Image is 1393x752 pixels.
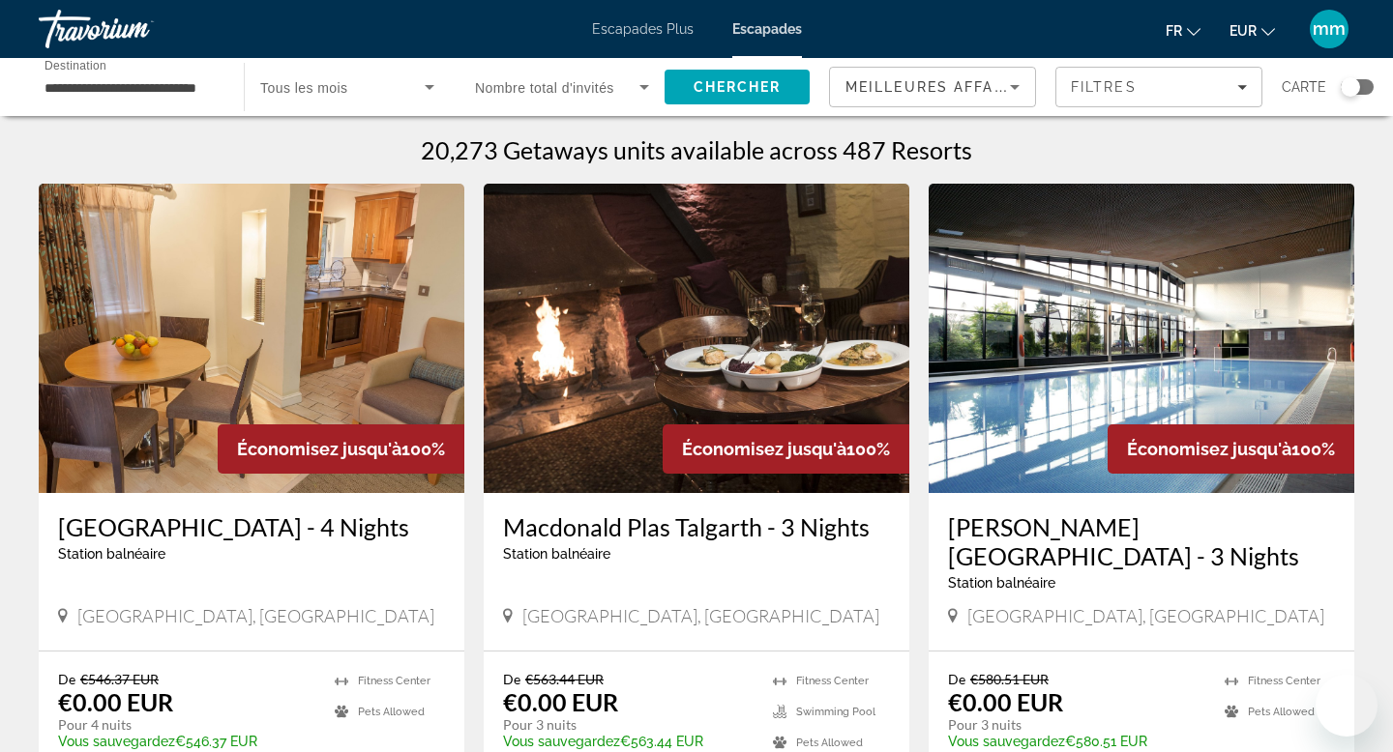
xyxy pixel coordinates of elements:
span: Destination [44,59,106,72]
button: Changer de devise [1230,16,1275,44]
span: De [948,671,965,687]
div: 100% [1108,424,1354,474]
span: Vous sauvegardez [58,734,175,749]
span: De [58,671,75,687]
span: Vous sauvegardez [503,734,620,749]
p: €0.00 EUR [948,687,1063,716]
span: Économisez jusqu'à [237,439,401,459]
span: [GEOGRAPHIC_DATA], [GEOGRAPHIC_DATA] [967,605,1324,626]
span: Fitness Center [1248,675,1320,687]
p: €546.37 EUR [58,734,315,749]
span: Meilleures affaires [845,79,1031,95]
span: Pets Allowed [796,737,863,749]
div: 100% [663,424,909,474]
a: Escapades Plus [592,21,694,37]
span: Filtres [1071,79,1137,95]
input: Select destination [44,76,219,100]
p: Pour 4 nuits [58,716,315,734]
button: Menu utilisateur [1304,9,1354,49]
p: Pour 3 nuits [948,716,1205,734]
img: Macdonald Forest Hills Hotel - 3 Nights [929,184,1354,493]
button: Changer de langue [1166,16,1200,44]
iframe: Bouton de lancement de la fenêtre de messagerie [1316,675,1378,737]
span: €580.51 EUR [970,671,1049,687]
a: Macdonald Plas Talgarth - 3 Nights [503,512,890,541]
a: [GEOGRAPHIC_DATA] - 4 Nights [58,512,445,541]
font: fr [1166,23,1182,39]
span: Vous sauvegardez [948,734,1065,749]
h1: 20,273 Getaways units available across 487 Resorts [421,135,972,164]
p: Pour 3 nuits [503,716,754,734]
span: Station balnéaire [58,546,165,562]
p: €0.00 EUR [58,687,173,716]
span: €563.44 EUR [525,671,604,687]
span: Pets Allowed [358,706,425,718]
font: mm [1313,18,1346,39]
p: €580.51 EUR [948,734,1205,749]
span: [GEOGRAPHIC_DATA], [GEOGRAPHIC_DATA] [77,605,434,626]
span: €546.37 EUR [80,671,159,687]
span: Swimming Pool [796,706,875,718]
span: Économisez jusqu'à [682,439,846,459]
span: Économisez jusqu'à [1127,439,1291,459]
span: Pets Allowed [1248,706,1315,718]
span: Carte [1282,73,1326,101]
div: 100% [218,424,464,474]
span: Chercher [694,79,782,95]
span: Nombre total d'invités [475,80,614,96]
span: Fitness Center [358,675,430,687]
span: [GEOGRAPHIC_DATA], [GEOGRAPHIC_DATA] [522,605,879,626]
span: Tous les mois [260,80,348,96]
span: Fitness Center [796,675,869,687]
span: De [503,671,520,687]
font: EUR [1230,23,1257,39]
button: Search [665,70,810,104]
span: Station balnéaire [948,575,1055,591]
span: Station balnéaire [503,546,610,562]
button: Filters [1055,67,1262,107]
a: [PERSON_NAME][GEOGRAPHIC_DATA] - 3 Nights [948,512,1335,570]
p: €563.44 EUR [503,734,754,749]
p: €0.00 EUR [503,687,618,716]
img: Macdonald Plas Talgarth - 3 Nights [484,184,909,493]
a: Escapades [732,21,802,37]
img: Woodford Bridge Country Club - 4 Nights [39,184,464,493]
a: Travorium [39,4,232,54]
mat-select: Sort by [845,75,1020,99]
